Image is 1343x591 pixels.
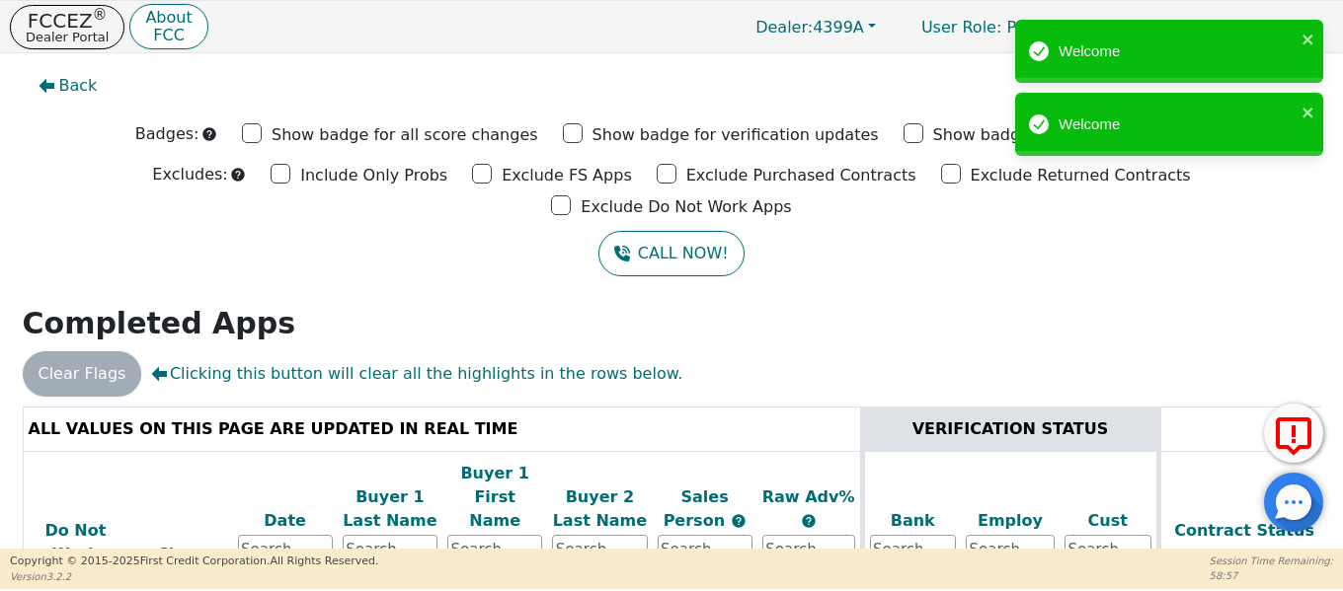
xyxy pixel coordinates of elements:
[1302,101,1315,123] button: close
[343,535,437,564] input: Search...
[447,535,542,564] input: Search...
[870,535,957,564] input: Search...
[1065,509,1151,533] div: Cust
[1059,113,1296,136] div: Welcome
[755,18,813,37] span: Dealer:
[552,485,647,533] div: Buyer 2 Last Name
[343,485,437,533] div: Buyer 1 Last Name
[664,487,731,530] span: Sales Person
[966,535,1055,564] input: Search...
[686,164,916,187] p: Exclude Purchased Contracts
[151,362,682,386] span: Clicking this button will clear all the highlights in the rows below.
[272,123,538,147] p: Show badge for all score changes
[132,543,227,566] div: Clear
[238,509,333,533] div: Date
[23,63,114,109] button: Back
[29,519,123,566] div: Do Not Work
[755,18,864,37] span: 4399A
[135,122,199,146] p: Badges:
[300,164,447,187] p: Include Only Probs
[270,554,378,567] span: All Rights Reserved.
[921,18,1001,37] span: User Role :
[870,417,1151,441] div: VERIFICATION STATUS
[10,5,124,49] button: FCCEZ®Dealer Portal
[129,4,207,50] button: AboutFCC
[59,74,98,98] span: Back
[26,11,109,31] p: FCCEZ
[26,31,109,43] p: Dealer Portal
[502,164,632,187] p: Exclude FS Apps
[1264,404,1323,463] button: Report Error to FCC
[1210,554,1333,568] p: Session Time Remaining:
[598,231,744,276] button: CALL NOW!
[29,417,855,441] div: ALL VALUES ON THIS PAGE ARE UPDATED IN REAL TIME
[902,8,1087,46] a: User Role: Primary
[552,535,647,564] input: Search...
[145,10,192,26] p: About
[1059,40,1296,63] div: Welcome
[971,164,1191,187] p: Exclude Returned Contracts
[93,6,108,24] sup: ®
[762,487,855,506] span: Raw Adv%
[238,535,333,564] input: Search...
[447,462,542,533] div: Buyer 1 First Name
[1092,12,1333,42] button: 4399A:[PERSON_NAME]
[735,12,897,42] button: Dealer:4399A
[10,554,378,570] p: Copyright © 2015- 2025 First Credit Corporation.
[658,535,752,564] input: Search...
[1210,568,1333,583] p: 58:57
[1065,535,1151,564] input: Search...
[902,8,1087,46] p: Primary
[762,535,855,564] input: Search...
[23,306,296,340] strong: Completed Apps
[592,123,879,147] p: Show badge for verification updates
[145,28,192,43] p: FCC
[152,163,227,186] p: Excludes:
[581,195,791,219] p: Exclude Do Not Work Apps
[10,569,378,584] p: Version 3.2.2
[1302,28,1315,50] button: close
[933,123,1209,147] p: Show badge for new problem code
[870,509,957,533] div: Bank
[1174,521,1314,540] span: Contract Status
[966,509,1055,533] div: Employ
